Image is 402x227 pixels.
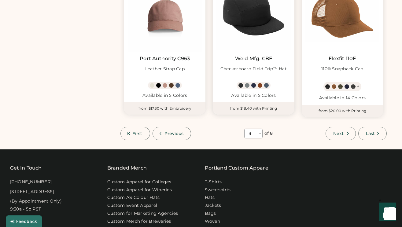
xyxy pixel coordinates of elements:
button: First [120,127,150,140]
a: Hats [205,195,215,201]
span: Last [366,131,375,136]
span: First [132,131,142,136]
div: 110® Snapback Cap [321,66,363,72]
div: + [357,83,360,90]
div: Branded Merch [107,164,147,172]
div: (By Appointment Only) [10,198,62,204]
a: Sweatshirts [205,187,231,193]
button: Last [358,127,387,140]
div: [STREET_ADDRESS] [10,189,54,195]
button: Next [326,127,356,140]
div: Get In Touch [10,164,42,172]
div: Available in 14 Colors [305,95,379,101]
div: of 8 [264,130,273,137]
button: Previous [153,127,191,140]
a: Bags [205,211,216,217]
a: Jackets [205,203,221,209]
a: Custom AS Colour Hats [107,195,160,201]
div: Leather Strap Cap [145,66,185,72]
div: Available in 5 Colors [128,93,202,99]
iframe: Front Chat [373,200,399,226]
div: Available in 5 Colors [216,93,290,99]
div: from $18.40 with Printing [213,102,294,115]
div: from $20.00 with Printing [302,105,383,117]
a: Weld Mfg. CBF [235,56,272,62]
div: Checkerboard Field Trip™ Hat [220,66,287,72]
a: Flexfit 110F [329,56,356,62]
a: Custom for Marketing Agencies [107,211,178,217]
a: Custom Merch for Breweries [107,218,171,225]
div: 9:30a - 5p PST [10,206,41,212]
span: Next [333,131,344,136]
div: from $17.30 with Embroidery [124,102,205,115]
a: Portland Custom Apparel [205,164,270,172]
span: Previous [164,131,184,136]
a: Woven [205,218,220,225]
a: Port Authority C963 [140,56,190,62]
a: T-Shirts [205,179,222,185]
a: Custom Apparel for Wineries [107,187,172,193]
a: Custom Event Apparel [107,203,157,209]
a: Custom Apparel for Colleges [107,179,171,185]
div: [PHONE_NUMBER] [10,179,52,185]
